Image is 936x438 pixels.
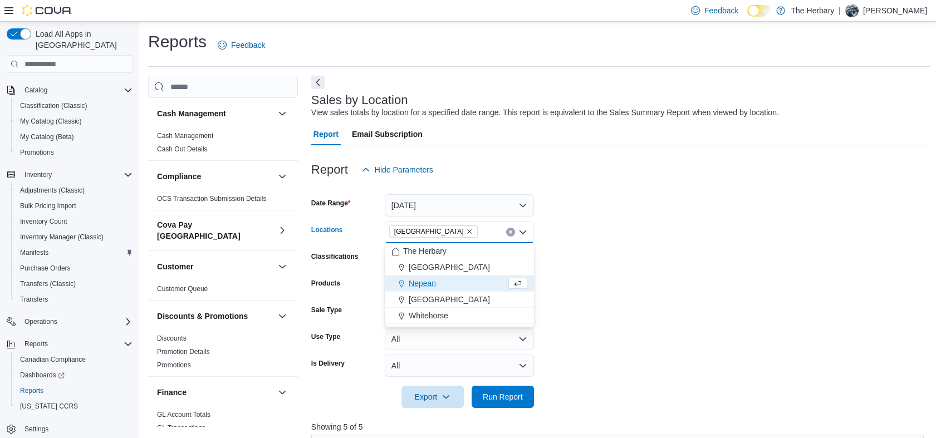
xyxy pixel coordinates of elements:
span: My Catalog (Beta) [16,130,133,144]
span: GL Account Totals [157,410,210,419]
span: Run Report [483,391,523,402]
span: Promotions [16,146,133,159]
button: The Herbary [385,243,534,259]
span: My Catalog (Classic) [16,115,133,128]
h3: Cova Pay [GEOGRAPHIC_DATA] [157,219,273,242]
span: Classification (Classic) [20,101,87,110]
h3: Sales by Location [311,93,408,107]
p: [PERSON_NAME] [863,4,927,17]
h1: Reports [148,31,207,53]
a: Classification (Classic) [16,99,92,112]
label: Products [311,279,340,288]
span: Reports [20,386,43,395]
button: My Catalog (Classic) [11,114,137,129]
a: Settings [20,422,53,436]
span: My Catalog (Beta) [20,132,74,141]
span: The Herbary [403,245,447,257]
span: Inventory Manager (Classic) [20,233,104,242]
button: Transfers (Classic) [11,276,137,292]
button: All [385,355,534,377]
span: Load All Apps in [GEOGRAPHIC_DATA] [31,28,133,51]
span: Adjustments (Classic) [16,184,133,197]
span: [GEOGRAPHIC_DATA] [409,262,490,273]
label: Date Range [311,199,351,208]
button: Reports [11,383,137,398]
a: Bulk Pricing Import [16,199,81,213]
button: Canadian Compliance [11,352,137,367]
button: Whitehorse [385,308,534,324]
span: Inventory Count [16,215,133,228]
span: Settings [20,422,133,436]
a: Dashboards [16,368,69,382]
span: Canadian Compliance [16,353,133,366]
img: Cova [22,5,72,16]
p: | [839,4,841,17]
button: Settings [2,421,137,437]
a: Canadian Compliance [16,353,90,366]
h3: Compliance [157,171,201,182]
span: Transfers [20,295,48,304]
span: Report [313,123,339,145]
a: Promotions [157,361,191,369]
a: Transfers (Classic) [16,277,80,291]
button: Reports [20,337,52,351]
span: Nepean [409,278,436,289]
a: Discounts [157,334,187,342]
a: Cash Out Details [157,145,208,153]
button: Next [311,76,325,89]
span: Promotion Details [157,347,210,356]
a: Customer Queue [157,285,208,293]
h3: Finance [157,387,187,398]
button: All [385,328,534,350]
a: Inventory Count [16,215,72,228]
button: Operations [20,315,62,328]
button: Catalog [20,83,52,97]
h3: Report [311,163,348,176]
span: Inventory Manager (Classic) [16,230,133,244]
a: Promotion Details [157,348,210,356]
button: Classification (Classic) [11,98,137,114]
span: London [389,225,478,238]
div: Customer [148,282,298,300]
span: Export [408,386,457,408]
button: Purchase Orders [11,260,137,276]
a: GL Account Totals [157,411,210,419]
button: [GEOGRAPHIC_DATA] [385,259,534,275]
span: Reports [20,337,133,351]
button: [GEOGRAPHIC_DATA] [385,292,534,308]
span: Whitehorse [409,310,448,321]
button: Run Report [472,386,534,408]
span: [GEOGRAPHIC_DATA] [394,226,464,237]
a: GL Transactions [157,424,205,432]
button: Finance [276,386,289,399]
button: Cash Management [276,107,289,120]
div: Brandon Eddie [845,4,859,17]
button: Inventory [20,168,56,181]
span: Reports [24,339,48,348]
button: Promotions [11,145,137,160]
button: Clear input [506,228,515,237]
span: Purchase Orders [16,262,133,275]
button: Export [401,386,464,408]
h3: Customer [157,261,193,272]
span: Cash Out Details [157,145,208,154]
a: Inventory Manager (Classic) [16,230,108,244]
button: Catalog [2,82,137,98]
p: The Herbary [791,4,834,17]
button: Finance [157,387,273,398]
button: Compliance [276,170,289,183]
button: [DATE] [385,194,534,216]
span: Operations [20,315,133,328]
a: OCS Transaction Submission Details [157,195,267,203]
span: Washington CCRS [16,400,133,413]
div: Discounts & Promotions [148,332,298,376]
button: Transfers [11,292,137,307]
span: Transfers [16,293,133,306]
span: [GEOGRAPHIC_DATA] [409,294,490,305]
a: Dashboards [11,367,137,383]
label: Use Type [311,332,340,341]
span: Catalog [24,86,47,95]
a: Feedback [213,34,269,56]
div: Cash Management [148,129,298,160]
span: Inventory Count [20,217,67,226]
